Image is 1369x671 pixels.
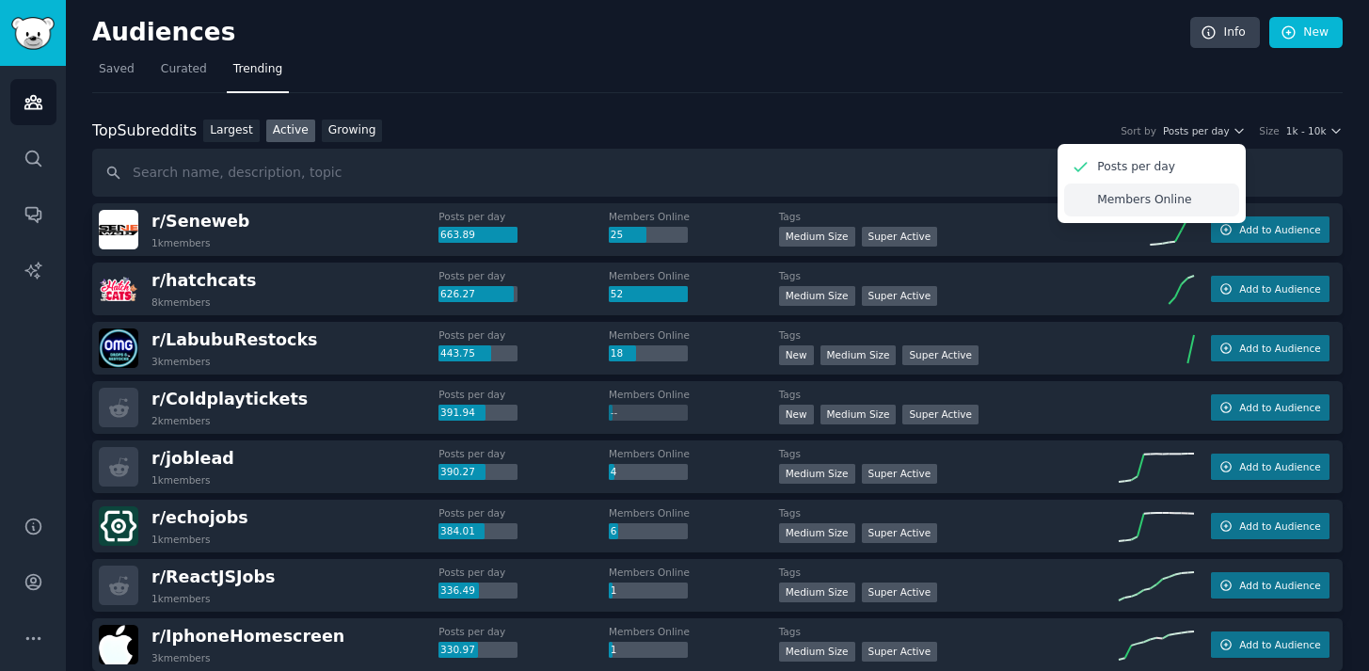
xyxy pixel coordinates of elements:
span: r/ echojobs [151,508,248,527]
img: hatchcats [99,269,138,309]
a: Growing [322,120,383,143]
div: Super Active [902,345,979,365]
span: 1k - 10k [1286,124,1327,137]
div: 1 [609,583,688,599]
dt: Members Online [609,210,779,223]
dt: Posts per day [438,328,609,342]
button: Add to Audience [1211,454,1329,480]
div: 626.27 [438,286,517,303]
div: 18 [609,345,688,362]
div: 391.94 [438,405,517,422]
div: 443.75 [438,345,517,362]
div: New [779,405,814,424]
span: Posts per day [1163,124,1230,137]
dt: Members Online [609,269,779,282]
a: New [1269,17,1343,49]
div: 1 [609,642,688,659]
div: 1k members [151,473,211,487]
span: r/ LabubuRestocks [151,330,318,349]
div: Medium Size [820,405,897,424]
span: r/ hatchcats [151,271,256,290]
div: 6 [609,523,688,540]
span: Saved [99,61,135,78]
dt: Posts per day [438,506,609,519]
div: Super Active [862,642,938,662]
div: Super Active [862,464,938,484]
input: Search name, description, topic [92,149,1343,197]
dt: Members Online [609,625,779,638]
span: Add to Audience [1239,342,1320,355]
dt: Members Online [609,566,779,579]
div: Medium Size [779,464,855,484]
button: Posts per day [1163,124,1246,137]
span: r/ Seneweb [151,212,249,231]
dt: Members Online [609,506,779,519]
div: Medium Size [779,286,855,306]
div: Super Active [862,286,938,306]
span: r/ IphoneHomescreen [151,627,344,646]
a: Trending [227,55,289,93]
dt: Posts per day [438,269,609,282]
button: Add to Audience [1211,335,1329,361]
div: Super Active [902,405,979,424]
span: Add to Audience [1239,223,1320,236]
div: 3k members [151,355,211,368]
div: Medium Size [820,345,897,365]
h2: Audiences [92,18,1190,48]
div: 330.97 [438,642,517,659]
button: Add to Audience [1211,572,1329,599]
div: 336.49 [438,583,517,599]
p: Members Online [1097,192,1191,209]
div: 1k members [151,236,211,249]
span: r/ joblead [151,449,234,468]
button: Add to Audience [1211,631,1329,658]
button: Add to Audience [1211,394,1329,421]
div: Medium Size [779,642,855,662]
dt: Posts per day [438,447,609,460]
div: 25 [609,227,688,244]
p: Posts per day [1097,159,1175,176]
div: 52 [609,286,688,303]
dt: Members Online [609,388,779,401]
a: Active [266,120,315,143]
a: Info [1190,17,1260,49]
span: Add to Audience [1239,638,1320,651]
div: 4 [609,464,688,481]
dt: Posts per day [438,566,609,579]
dt: Tags [779,625,1119,638]
div: 1k members [151,533,211,546]
span: Add to Audience [1239,460,1320,473]
dt: Posts per day [438,210,609,223]
div: 1k members [151,592,211,605]
a: Saved [92,55,141,93]
div: 663.89 [438,227,517,244]
div: Top Subreddits [92,120,197,143]
dt: Tags [779,388,1119,401]
dt: Posts per day [438,388,609,401]
div: Sort by [1121,124,1156,137]
span: r/ ReactJSJobs [151,567,276,586]
div: Super Active [862,583,938,602]
span: Add to Audience [1239,282,1320,296]
dt: Tags [779,210,1119,223]
a: Largest [203,120,260,143]
button: Add to Audience [1211,276,1329,302]
div: 390.27 [438,464,517,481]
dt: Posts per day [438,625,609,638]
span: Add to Audience [1239,401,1320,414]
dt: Tags [779,506,1119,519]
dt: Members Online [609,328,779,342]
div: 2k members [151,414,211,427]
dt: Tags [779,566,1119,579]
div: Medium Size [779,227,855,247]
div: New [779,345,814,365]
img: LabubuRestocks [99,328,138,368]
div: Size [1259,124,1280,137]
div: 3k members [151,651,211,664]
button: Add to Audience [1211,216,1329,243]
div: Medium Size [779,523,855,543]
span: Curated [161,61,207,78]
button: Add to Audience [1211,513,1329,539]
button: 1k - 10k [1286,124,1343,137]
div: 8k members [151,296,211,309]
